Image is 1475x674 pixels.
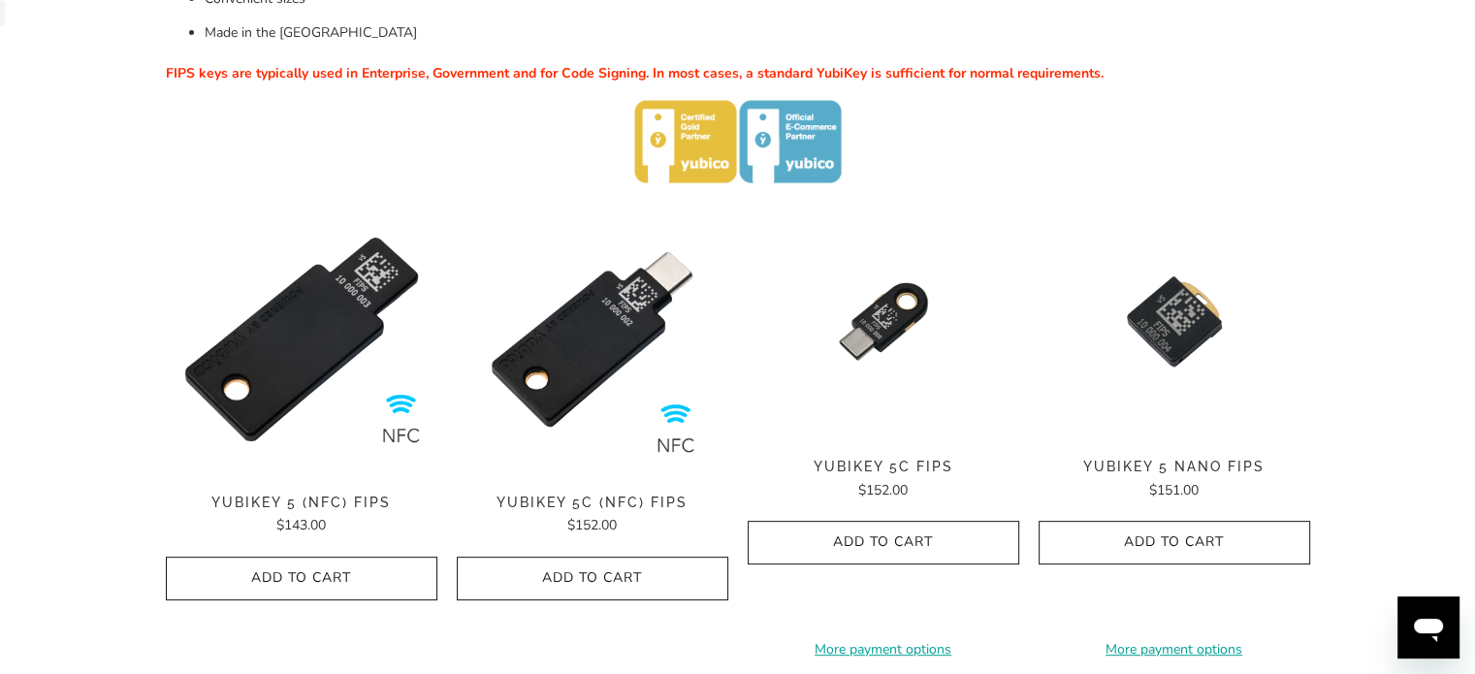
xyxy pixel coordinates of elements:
button: Add to Cart [1039,521,1310,564]
span: YubiKey 5C (NFC) FIPS [457,495,728,511]
span: YubiKey 5 (NFC) FIPS [166,495,437,511]
a: YubiKey 5C FIPS $152.00 [748,459,1019,501]
span: Add to Cart [1059,534,1290,551]
span: $152.00 [858,481,908,499]
span: $143.00 [276,516,326,534]
li: Made in the [GEOGRAPHIC_DATA] [205,22,1310,44]
a: YubiKey 5C FIPS - Trust Panda YubiKey 5C FIPS - Trust Panda [748,204,1019,439]
span: Add to Cart [768,534,999,551]
span: $151.00 [1149,481,1199,499]
button: Add to Cart [748,521,1019,564]
img: YubiKey 5 Nano FIPS - Trust Panda [1039,204,1310,439]
a: YubiKey 5 Nano FIPS $151.00 [1039,459,1310,501]
img: YubiKey 5C FIPS - Trust Panda [748,204,1019,439]
span: Add to Cart [186,570,417,587]
a: YubiKey 5C (NFC) FIPS $152.00 [457,495,728,537]
a: YubiKey 5 (NFC) FIPS $143.00 [166,495,437,537]
span: FIPS keys are typically used in Enterprise, Government and for Code Signing. In most cases, a sta... [166,64,1104,82]
span: YubiKey 5C FIPS [748,459,1019,475]
span: Add to Cart [477,570,708,587]
a: YubiKey 5 NFC FIPS - Trust Panda YubiKey 5 NFC FIPS - Trust Panda [166,204,437,475]
a: More payment options [748,639,1019,660]
a: YubiKey 5C NFC FIPS - Trust Panda YubiKey 5C NFC FIPS - Trust Panda [457,204,728,475]
img: YubiKey 5 NFC FIPS - Trust Panda [166,204,437,475]
iframe: 启动消息传送窗口的按钮 [1397,596,1459,658]
span: $152.00 [567,516,617,534]
a: YubiKey 5 Nano FIPS - Trust Panda YubiKey 5 Nano FIPS - Trust Panda [1039,204,1310,439]
img: YubiKey 5C NFC FIPS - Trust Panda [457,204,728,475]
span: YubiKey 5 Nano FIPS [1039,459,1310,475]
a: More payment options [1039,639,1310,660]
button: Add to Cart [166,557,437,600]
button: Add to Cart [457,557,728,600]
